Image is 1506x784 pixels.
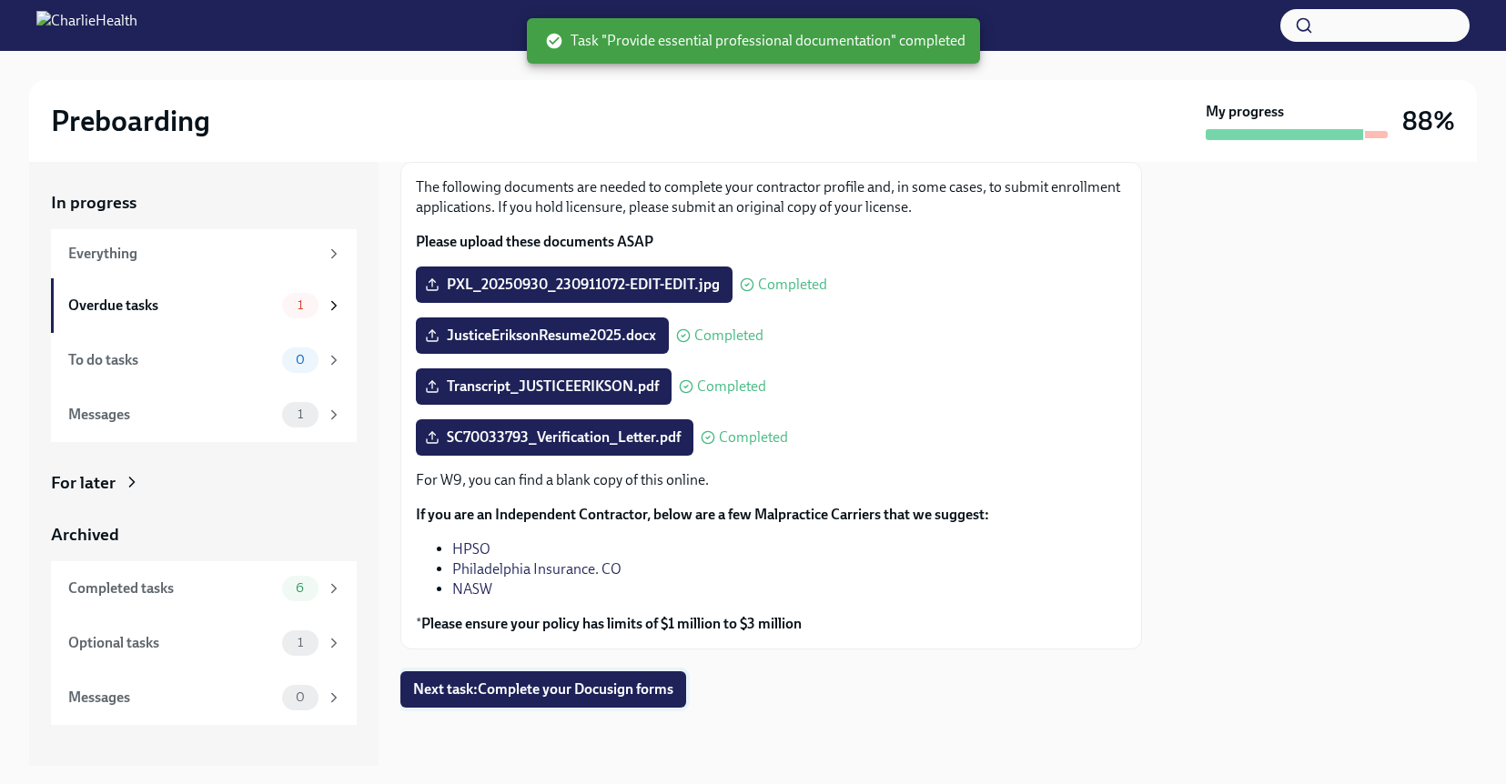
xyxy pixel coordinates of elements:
span: Transcript_JUSTICEERIKSON.pdf [429,377,659,396]
span: 1 [287,407,314,421]
a: Philadelphia Insurance. CO [452,560,622,578]
a: Messages1 [51,387,357,442]
label: JusticeEriksonResume2025.docx [416,317,669,354]
div: Messages [68,688,275,708]
span: Task "Provide essential professional documentation" completed [545,31,965,51]
span: 1 [287,298,314,312]
a: To do tasks0 [51,333,357,387]
a: HPSO [452,540,490,558]
label: PXL_20250930_230911072-EDIT-EDIT.jpg [416,266,733,303]
h3: 88% [1402,105,1455,137]
button: Next task:Complete your Docusign forms [400,671,686,708]
p: The following documents are needed to complete your contractor profile and, in some cases, to sub... [416,177,1127,217]
span: SC70033793_Verification_Letter.pdf [429,428,681,447]
span: 0 [285,690,316,704]
span: 1 [287,636,314,649]
div: For later [51,471,116,495]
strong: If you are an Independent Contractor, below are a few Malpractice Carriers that we suggest: [416,506,989,523]
a: In progress [51,191,357,215]
div: Overdue tasks [68,296,275,316]
div: To do tasks [68,350,275,370]
span: Next task : Complete your Docusign forms [413,680,673,699]
label: SC70033793_Verification_Letter.pdf [416,419,693,456]
h2: Preboarding [51,103,210,139]
span: Completed [758,277,827,292]
span: Completed [719,430,788,445]
div: Optional tasks [68,633,275,653]
strong: Please ensure your policy has limits of $1 million to $3 million [421,615,802,632]
a: Overdue tasks1 [51,278,357,333]
span: Completed [694,328,763,343]
label: Transcript_JUSTICEERIKSON.pdf [416,368,672,405]
span: 0 [285,353,316,367]
a: Completed tasks6 [51,561,357,616]
strong: Please upload these documents ASAP [416,233,653,250]
span: Completed [697,379,766,394]
strong: My progress [1206,102,1284,122]
a: Everything [51,229,357,278]
img: CharlieHealth [36,11,137,40]
a: Messages0 [51,670,357,725]
div: Everything [68,244,318,264]
span: JusticeEriksonResume2025.docx [429,327,656,345]
a: For later [51,471,357,495]
p: For W9, you can find a blank copy of this online. [416,470,1127,490]
a: Optional tasks1 [51,616,357,670]
span: PXL_20250930_230911072-EDIT-EDIT.jpg [429,276,720,294]
div: Completed tasks [68,578,275,598]
div: Messages [68,405,275,425]
a: NASW [452,580,492,598]
span: 6 [285,581,315,595]
a: Archived [51,523,357,547]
